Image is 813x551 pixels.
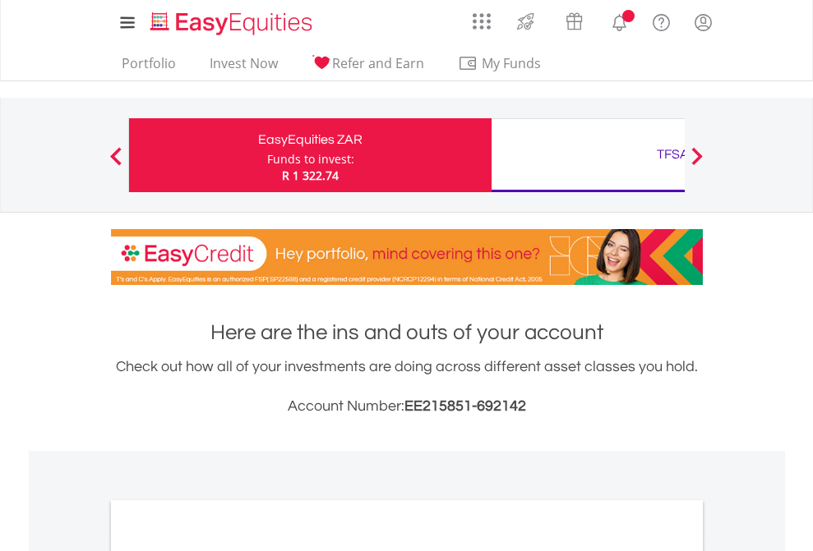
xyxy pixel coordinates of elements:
a: Home page [144,4,319,37]
div: EasyEquities ZAR [139,128,482,151]
img: grid-menu-icon.svg [473,12,491,30]
button: Next [681,155,714,172]
button: Previous [99,155,132,172]
img: EasyCredit Promotion Banner [111,229,703,285]
div: Funds to invest: [267,151,354,168]
a: Invest Now [203,55,284,80]
img: vouchers-v2.svg [561,8,588,34]
h1: Here are the ins and outs of your account [111,318,703,347]
a: Vouchers [550,4,598,34]
span: EE215851-692142 [404,398,526,414]
span: R 1 322.74 [282,168,339,183]
a: Refer and Earn [305,55,431,80]
a: FAQ's and Support [640,4,682,37]
img: thrive-v2.svg [512,8,539,34]
h3: Account Number: [111,395,703,418]
a: Portfolio [115,55,182,80]
span: My Funds [458,53,566,74]
div: Check out how all of your investments are doing across different asset classes you hold. [111,356,703,418]
a: Notifications [598,4,640,37]
img: EasyEquities_Logo.png [147,10,319,37]
span: Refer and Earn [332,54,424,72]
a: AppsGrid [462,4,501,30]
a: My Profile [682,4,724,40]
